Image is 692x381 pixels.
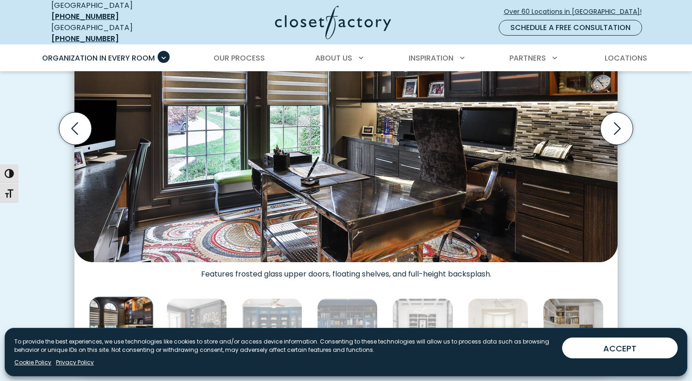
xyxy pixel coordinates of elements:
[51,22,185,44] div: [GEOGRAPHIC_DATA]
[56,358,94,367] a: Privacy Policy
[562,338,678,358] button: ACCEPT
[55,109,95,148] button: Previous slide
[14,358,51,367] a: Cookie Policy
[42,53,155,63] span: Organization in Every Room
[315,53,352,63] span: About Us
[392,298,453,359] img: Office wall unit with lower drawers and upper open shelving with black backing.
[90,297,153,361] img: Sophisticated home office with dark wood cabinetry, metallic backsplash, under-cabinet lighting, ...
[504,7,649,17] span: Over 60 Locations in [GEOGRAPHIC_DATA]!
[409,53,453,63] span: Inspiration
[51,11,119,22] a: [PHONE_NUMBER]
[214,53,265,63] span: Our Process
[166,298,227,359] img: Modern home office with floral accent wallpaper, matte charcoal built-ins, and a light oak desk f...
[503,4,649,20] a: Over 60 Locations in [GEOGRAPHIC_DATA]!
[509,53,546,63] span: Partners
[605,53,647,63] span: Locations
[74,262,618,279] figcaption: Features frosted glass upper doors, floating shelves, and full-height backsplash.
[242,298,302,359] img: Built-in blue cabinetry with mesh-front doors and open shelving displays accessories like labeled...
[275,6,391,39] img: Closet Factory Logo
[36,45,657,71] nav: Primary Menu
[14,338,555,354] p: To provide the best experiences, we use technologies like cookies to store and/or access device i...
[317,298,378,359] img: Custom home office with blue built-ins, glass-front cabinets, adjustable shelving, custom drawer ...
[543,298,604,359] img: Home office with concealed built-in wall bed, wraparound desk, and open shelving.
[597,109,637,148] button: Next slide
[499,20,642,36] a: Schedule a Free Consultation
[51,33,119,44] a: [PHONE_NUMBER]
[468,298,528,359] img: Home office with built-in wall bed to transform space into guest room. Dual work stations built i...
